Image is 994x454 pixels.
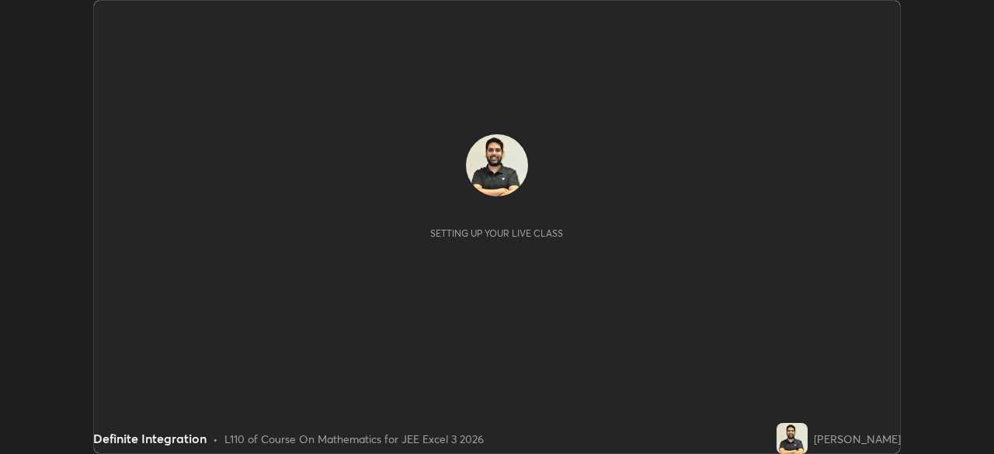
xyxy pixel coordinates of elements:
div: [PERSON_NAME] [814,431,901,447]
div: L110 of Course On Mathematics for JEE Excel 3 2026 [224,431,484,447]
img: d9cff753008c4d4b94e8f9a48afdbfb4.jpg [777,423,808,454]
div: • [213,431,218,447]
div: Definite Integration [93,429,207,448]
div: Setting up your live class [430,227,563,239]
img: d9cff753008c4d4b94e8f9a48afdbfb4.jpg [466,134,528,196]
